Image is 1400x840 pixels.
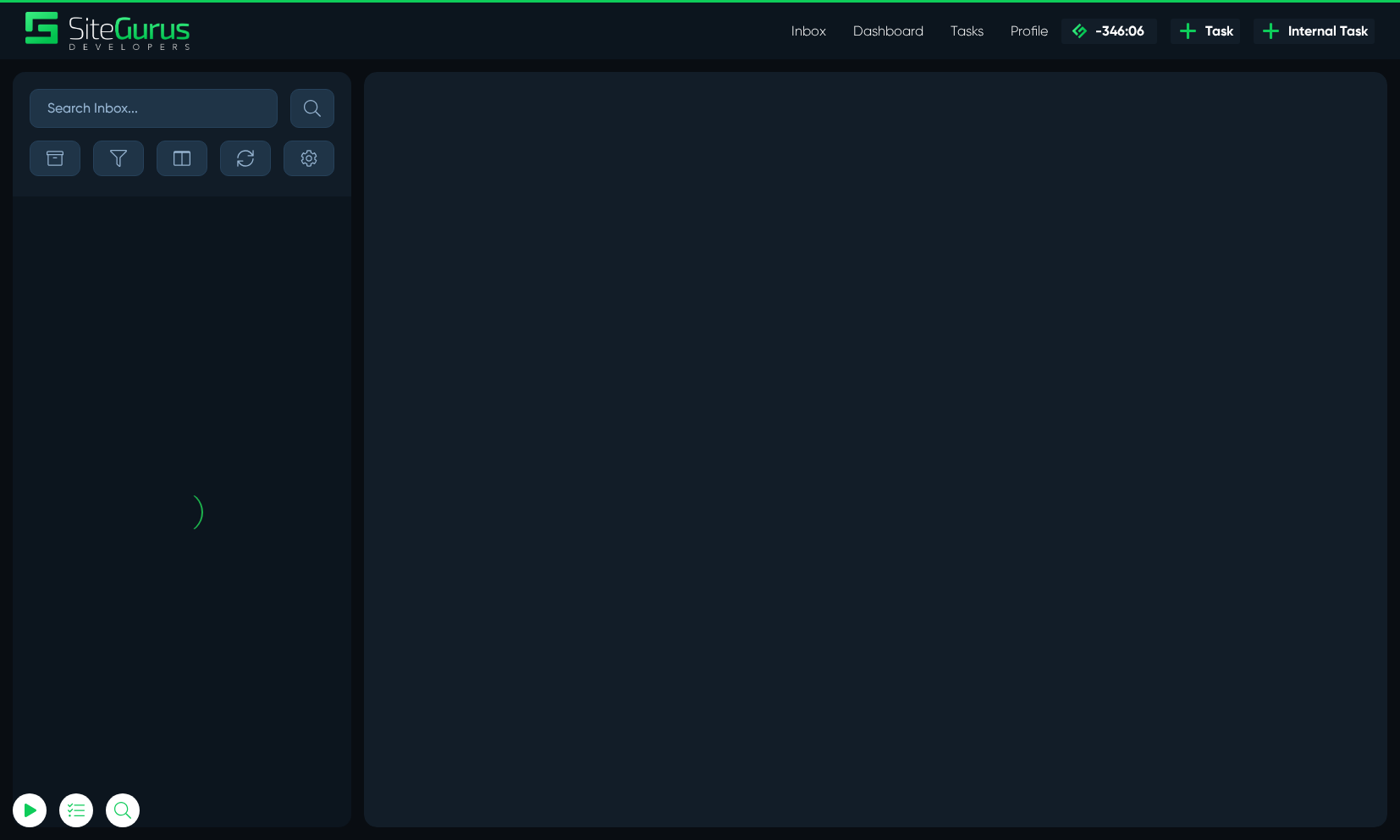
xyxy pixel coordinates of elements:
a: Tasks [937,14,997,48]
input: Search Inbox... [30,89,278,128]
span: -346:06 [1089,23,1144,39]
a: Internal Task [1254,19,1375,44]
a: Profile [997,14,1061,48]
a: Task [1171,19,1240,44]
a: Dashboard [840,14,937,48]
a: -346:06 [1061,19,1157,44]
a: Inbox [778,14,840,48]
img: Sitegurus Logo [25,12,191,50]
span: Task [1199,21,1233,41]
span: Internal Task [1281,21,1368,41]
a: SiteGurus [25,12,191,50]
